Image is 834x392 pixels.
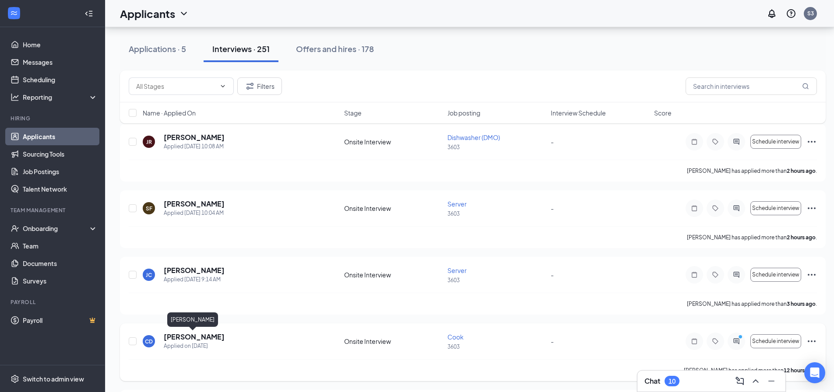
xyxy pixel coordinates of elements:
svg: Note [689,205,700,212]
svg: UserCheck [11,224,19,233]
div: Onsite Interview [344,204,442,213]
svg: Analysis [11,93,19,101]
a: Messages [23,53,98,71]
span: Server [447,200,467,208]
svg: Minimize [766,376,777,386]
h5: [PERSON_NAME] [164,266,225,275]
span: - [551,271,554,279]
svg: ActiveChat [731,205,742,212]
svg: Filter [245,81,255,91]
svg: Ellipses [806,136,817,147]
svg: Note [689,338,700,345]
span: Score [654,108,672,117]
svg: Notifications [767,8,777,19]
h5: [PERSON_NAME] [164,332,225,342]
div: Interviews · 251 [212,43,270,54]
div: Applied on [DATE] [164,342,225,350]
div: S3 [807,10,814,17]
svg: ChevronDown [179,8,189,19]
span: Interview Schedule [551,108,606,117]
a: Sourcing Tools [23,145,98,163]
span: Schedule interview [752,338,799,344]
a: Scheduling [23,71,98,88]
div: SF [146,205,152,212]
p: [PERSON_NAME] has applied more than . [687,167,817,175]
div: Onsite Interview [344,270,442,279]
button: Schedule interview [750,135,801,149]
div: Onboarding [23,224,90,233]
svg: Ellipses [806,336,817,346]
div: Onsite Interview [344,337,442,346]
input: All Stages [136,81,216,91]
div: Offers and hires · 178 [296,43,374,54]
div: Applied [DATE] 9:14 AM [164,275,225,284]
button: ComposeMessage [733,374,747,388]
span: Job posting [447,108,480,117]
h5: [PERSON_NAME] [164,133,225,142]
svg: Note [689,271,700,278]
b: 2 hours ago [787,168,816,174]
svg: WorkstreamLogo [10,9,18,17]
span: - [551,138,554,146]
div: CD [145,338,153,345]
a: Talent Network [23,180,98,198]
svg: Ellipses [806,269,817,280]
svg: MagnifyingGlass [802,83,809,90]
div: JC [146,271,152,279]
svg: Tag [710,271,721,278]
svg: Settings [11,374,19,383]
div: Team Management [11,206,96,214]
span: Dishwasher (DMO) [447,133,500,141]
div: Applied [DATE] 10:08 AM [164,142,225,151]
b: 2 hours ago [787,234,816,241]
a: Job Postings [23,163,98,180]
button: Schedule interview [750,334,801,348]
a: Home [23,36,98,53]
svg: Tag [710,205,721,212]
span: Schedule interview [752,139,799,145]
svg: ActiveChat [731,138,742,145]
span: Server [447,266,467,274]
svg: Tag [710,138,721,145]
h3: Chat [644,376,660,386]
p: [PERSON_NAME] has applied more than . [687,234,817,241]
button: ChevronUp [749,374,763,388]
svg: ActiveChat [731,271,742,278]
h1: Applicants [120,6,175,21]
button: Minimize [764,374,778,388]
span: - [551,337,554,345]
div: 10 [669,378,676,385]
div: Open Intercom Messenger [804,362,825,383]
svg: QuestionInfo [786,8,796,19]
p: [PERSON_NAME] has applied more than . [687,300,817,308]
button: Schedule interview [750,201,801,215]
div: Switch to admin view [23,374,84,383]
b: 12 hours ago [784,367,816,374]
p: [PERSON_NAME] has applied more than . [684,367,817,374]
div: Applied [DATE] 10:04 AM [164,209,225,217]
svg: PrimaryDot [736,334,747,341]
p: 3603 [447,276,545,284]
b: 3 hours ago [787,301,816,307]
p: 3603 [447,343,545,350]
div: Payroll [11,298,96,306]
div: Hiring [11,115,96,122]
h5: [PERSON_NAME] [164,199,225,209]
a: Surveys [23,272,98,290]
svg: ChevronDown [219,83,226,90]
span: Schedule interview [752,272,799,278]
span: Schedule interview [752,205,799,211]
input: Search in interviews [686,77,817,95]
span: - [551,204,554,212]
p: 3603 [447,143,545,151]
svg: Ellipses [806,203,817,213]
svg: Tag [710,338,721,345]
button: Schedule interview [750,268,801,282]
a: PayrollCrown [23,311,98,329]
svg: ActiveChat [731,338,742,345]
svg: Collapse [84,9,93,18]
p: 3603 [447,210,545,217]
button: Filter Filters [237,77,282,95]
a: Team [23,237,98,255]
svg: ComposeMessage [735,376,745,386]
